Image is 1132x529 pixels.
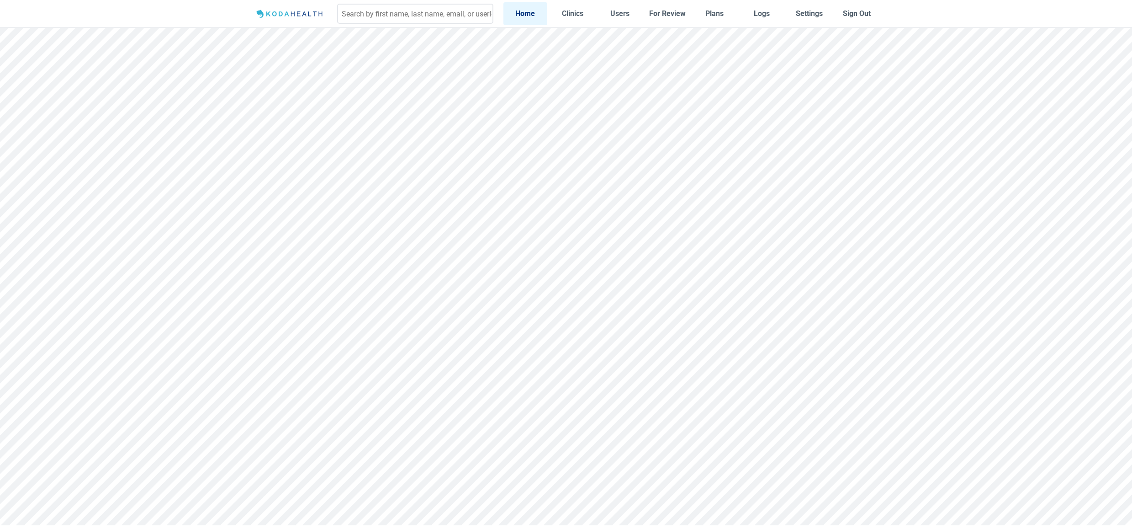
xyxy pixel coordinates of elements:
[788,2,831,25] a: Settings
[337,4,493,24] input: Search by first name, last name, email, or userId
[693,2,737,25] a: Plans
[645,2,689,25] a: For Review
[598,2,642,25] a: Users
[254,8,327,20] img: Logo
[740,2,784,25] a: Logs
[835,2,878,25] button: Sign Out
[551,2,595,25] a: Clinics
[503,2,547,25] a: Home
